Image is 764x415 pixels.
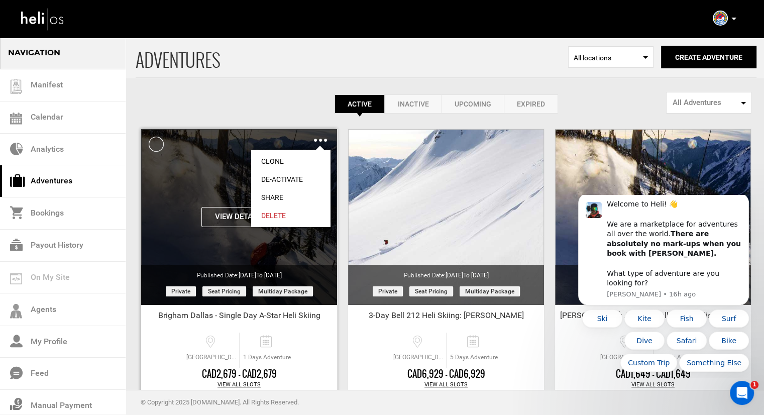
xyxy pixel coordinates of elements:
[146,137,186,155] button: Quick reply: Bike
[391,353,446,362] span: [GEOGRAPHIC_DATA], [GEOGRAPHIC_DATA], [GEOGRAPHIC_DATA], [GEOGRAPHIC_DATA]
[447,353,501,362] span: 5 Days Adventure
[166,286,196,296] span: Private
[713,11,728,26] img: b7c9005a67764c1fdc1ea0aaa7ccaed8.png
[750,381,758,389] span: 1
[666,92,751,114] button: All Adventures
[202,286,246,296] span: Seat Pricing
[348,368,544,381] div: CAD6,929 - CAD6,929
[314,139,327,142] img: images
[251,206,331,225] a: Delete
[141,381,337,389] div: View All Slots
[9,79,24,94] img: guest-list.svg
[504,94,558,114] a: Expired
[184,353,239,362] span: [GEOGRAPHIC_DATA], [GEOGRAPHIC_DATA], [GEOGRAPHIC_DATA], [GEOGRAPHIC_DATA]
[256,272,282,279] span: to [DATE]
[442,94,504,114] a: Upcoming
[348,310,544,325] div: 3-Day Bell 212 Heli Skiing: [PERSON_NAME]
[446,272,489,279] span: [DATE]
[251,152,331,170] a: Clone
[463,272,489,279] span: to [DATE]
[23,7,39,23] img: Profile image for Carl
[460,286,520,296] span: Multiday package
[141,310,337,325] div: Brigham Dallas - Single Day A-Star Heli Skiing
[44,95,178,104] p: Message from Carl, sent 16h ago
[335,94,385,114] a: Active
[61,115,101,133] button: Quick reply: Kite
[373,286,403,296] span: Private
[251,188,331,206] a: Share
[20,6,65,32] img: heli-logo
[15,115,186,177] div: Quick reply options
[240,353,294,362] span: 1 Days Adventure
[141,368,337,381] div: CAD2,679 - CAD2,679
[555,310,751,325] div: [PERSON_NAME]: A-Star Small Group Heliskiing ([DATE])
[555,381,751,389] div: View All Slots
[239,272,282,279] span: [DATE]
[673,97,738,108] span: All Adventures
[61,137,101,155] button: Quick reply: Dive
[141,265,337,280] div: Published Date:
[103,137,144,155] button: Quick reply: Safari
[146,115,186,133] button: Quick reply: Surf
[10,304,22,319] img: agents-icon.svg
[116,159,186,177] button: Quick reply: Something Else
[19,115,59,133] button: Quick reply: Ski
[103,115,144,133] button: Quick reply: Fish
[730,381,754,405] iframe: Intercom live chat
[574,53,648,63] span: All locations
[385,94,442,114] a: Inactive
[44,5,178,93] div: Message content
[568,46,653,68] span: Select box activate
[253,286,313,296] span: Multiday package
[409,286,453,296] span: Seat Pricing
[661,46,756,68] button: Create Adventure
[136,37,568,77] span: ADVENTURES
[57,159,114,177] button: Quick reply: Custom Trip
[555,368,751,381] div: CAD1,649 - CAD1,649
[44,5,178,93] div: Welcome to Heli! 👋 We are a marketplace for adventures all over the world. What type of adventure...
[348,265,544,280] div: Published Date:
[563,195,764,378] iframe: Intercom notifications message
[44,35,178,62] b: There are absolutely no mark-ups when you book with [PERSON_NAME].
[10,273,22,284] img: on_my_site.svg
[251,170,331,188] a: De-Activate
[555,265,751,280] div: Published Date:
[348,381,544,389] div: View All Slots
[201,207,277,227] button: View Details
[10,113,22,125] img: calendar.svg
